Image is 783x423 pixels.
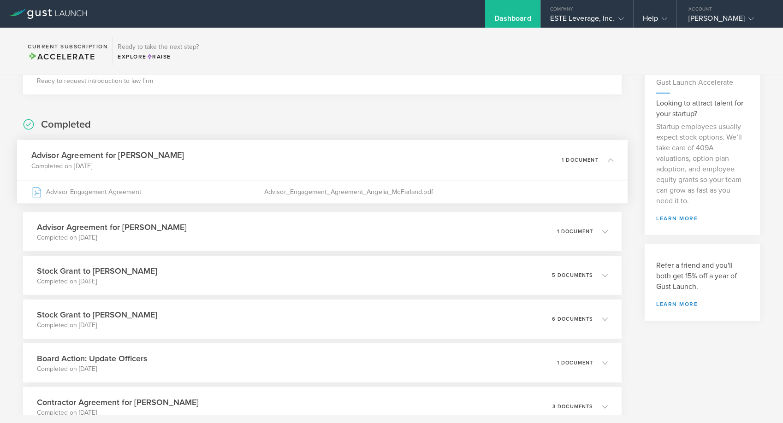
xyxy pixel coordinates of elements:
[37,221,187,233] h3: Advisor Agreement for [PERSON_NAME]
[31,161,184,170] p: Completed on [DATE]
[656,216,748,221] a: learn more
[28,44,108,49] h2: Current Subscription
[264,180,614,203] div: Advisor_Engagement_Agreement_Angelia_McFarland.pdf
[37,321,157,330] p: Completed on [DATE]
[37,277,157,286] p: Completed on [DATE]
[37,233,187,242] p: Completed on [DATE]
[552,317,593,322] p: 6 documents
[118,44,199,50] h3: Ready to take the next step?
[643,14,667,28] div: Help
[656,301,748,307] a: Learn more
[552,404,593,409] p: 3 documents
[37,265,157,277] h3: Stock Grant to [PERSON_NAME]
[37,396,199,408] h3: Contractor Agreement for [PERSON_NAME]
[557,360,593,365] p: 1 document
[37,352,147,364] h3: Board Action: Update Officers
[562,157,599,162] p: 1 document
[37,76,153,86] p: Ready to request introduction to law firm
[688,14,767,28] div: [PERSON_NAME]
[494,14,531,28] div: Dashboard
[147,53,171,60] span: Raise
[656,122,748,206] p: Startup employees usually expect stock options. We’ll take care of 409A valuations, option plan a...
[656,98,748,119] h3: Looking to attract talent for your startup?
[118,53,199,61] div: Explore
[550,14,624,28] div: ESTE Leverage, Inc.
[656,77,748,88] h4: Gust Launch Accelerate
[552,273,593,278] p: 5 documents
[557,229,593,234] p: 1 document
[656,260,748,292] h3: Refer a friend and you'll both get 15% off a year of Gust Launch.
[31,149,184,162] h3: Advisor Agreement for [PERSON_NAME]
[37,408,199,417] p: Completed on [DATE]
[28,52,95,62] span: Accelerate
[41,118,91,131] h2: Completed
[113,37,203,65] div: Ready to take the next step?ExploreRaise
[37,309,157,321] h3: Stock Grant to [PERSON_NAME]
[31,180,264,203] div: Advisor Engagement Agreement
[37,364,147,374] p: Completed on [DATE]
